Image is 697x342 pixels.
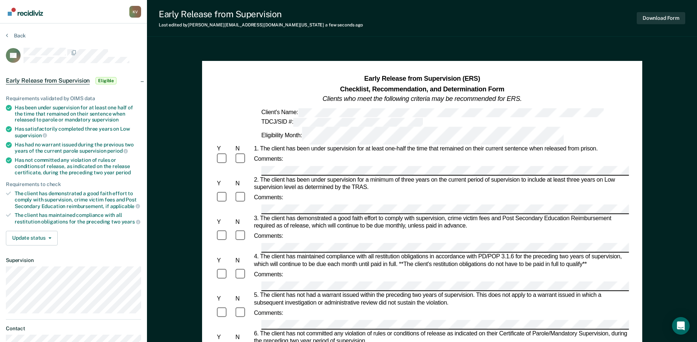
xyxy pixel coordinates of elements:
[260,108,605,117] div: Client's Name:
[15,126,141,138] div: Has satisfactorily completed three years on Low
[672,317,690,335] div: Open Intercom Messenger
[6,257,141,263] dt: Supervision
[6,77,90,84] span: Early Release from Supervision
[215,295,234,303] div: Y
[215,145,234,152] div: Y
[215,180,234,187] div: Y
[15,212,141,225] div: The client has maintained compliance with all restitution obligations for the preceding two
[15,190,141,209] div: The client has demonstrated a good faith effort to comply with supervision, crime victim fees and...
[252,215,629,229] div: 3. The client has demonstrated a good faith effort to comply with supervision, crime victim fees ...
[252,271,285,278] div: Comments:
[252,156,285,163] div: Comments:
[6,32,26,39] button: Back
[107,148,128,154] span: period
[6,95,141,102] div: Requirements validated by OIMS data
[122,219,140,225] span: years
[234,257,252,264] div: N
[234,334,252,341] div: N
[260,127,565,145] div: Eligibility Month:
[364,75,480,83] strong: Early Release from Supervision (ERS)
[234,145,252,152] div: N
[252,232,285,240] div: Comments:
[340,85,504,92] strong: Checklist, Recommendation, and Determination Form
[8,8,43,16] img: Recidiviz
[215,218,234,226] div: Y
[252,309,285,317] div: Comments:
[637,12,685,24] button: Download Form
[96,77,116,84] span: Eligible
[252,176,629,191] div: 2. The client has been under supervision for a minimum of three years on the current period of su...
[159,22,363,28] div: Last edited by [PERSON_NAME][EMAIL_ADDRESS][DOMAIN_NAME][US_STATE]
[15,132,47,138] span: supervision
[252,292,629,306] div: 5. The client has not had a warrant issued within the preceding two years of supervision. This do...
[92,117,119,123] span: supervision
[234,295,252,303] div: N
[15,142,141,154] div: Has had no warrant issued during the previous two years of the current parole supervision
[260,117,424,126] div: TDCJ/SID #:
[129,6,141,18] button: Profile dropdown button
[15,105,141,123] div: Has been under supervision for at least one half of the time that remained on their sentence when...
[6,231,58,245] button: Update status
[15,157,141,175] div: Has not committed any violation of rules or conditions of release, as indicated on the release ce...
[252,253,629,268] div: 4. The client has maintained compliance with all restitution obligations in accordance with PD/PO...
[6,181,141,188] div: Requirements to check
[116,170,131,175] span: period
[129,6,141,18] div: K V
[215,334,234,341] div: Y
[234,218,252,226] div: N
[215,257,234,264] div: Y
[6,325,141,332] dt: Contact
[234,180,252,187] div: N
[110,203,140,209] span: applicable
[159,9,363,19] div: Early Release from Supervision
[325,22,363,28] span: a few seconds ago
[252,145,629,152] div: 1. The client has been under supervision for at least one-half the time that remained on their cu...
[323,95,522,102] em: Clients who meet the following criteria may be recommended for ERS.
[252,194,285,201] div: Comments:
